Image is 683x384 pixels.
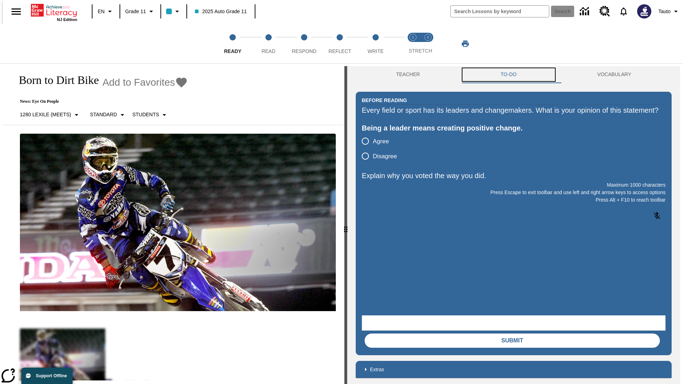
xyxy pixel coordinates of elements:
[31,2,77,22] div: Home
[576,2,595,21] a: Data Center
[21,368,73,384] button: Support Offline
[362,134,403,164] div: poll
[614,2,633,21] a: Notifications
[212,24,253,63] button: Ready step 1 of 5
[98,8,105,15] span: EN
[427,36,429,39] text: 2
[356,66,672,83] div: Instructional Panel Tabs
[595,2,614,21] a: Resource Center, Will open in new tab
[362,170,666,181] p: Explain why you voted the way you did.
[367,48,383,54] span: Write
[362,181,666,189] p: Maximum 1000 characters
[403,24,423,63] button: Stretch Read step 1 of 2
[412,36,414,39] text: 1
[319,24,360,63] button: Reflect step 4 of 5
[362,196,666,204] p: Press Alt + F10 to reach toolbar
[347,66,680,384] div: activity
[355,24,396,63] button: Write step 5 of 5
[557,66,672,83] button: VOCABULARY
[365,334,660,348] button: Submit
[132,111,159,118] p: Students
[373,152,397,161] span: Disagree
[418,24,438,63] button: Stretch Respond step 2 of 2
[129,108,171,121] button: Select Student
[3,66,344,380] div: reading
[163,5,184,18] button: Class color is light blue. Change class color
[248,24,289,63] button: Read step 2 of 5
[633,2,656,21] button: Select a new avatar
[11,99,188,104] p: News: Eye On People
[57,17,77,22] span: NJ Edition
[344,66,347,384] div: Press Enter or Spacebar and then press right and left arrow keys to move the slider
[36,373,67,378] span: Support Offline
[370,366,384,373] p: Extras
[362,105,666,116] div: Every field or sport has its leaders and changemakers. What is your opinion of this statement?
[362,122,666,134] div: Being a leader means creating positive change.
[102,77,175,88] span: Add to Favorites
[637,4,651,18] img: Avatar
[373,137,389,146] span: Agree
[656,5,683,18] button: Profile/Settings
[6,1,27,22] button: Open side menu
[102,76,188,89] button: Add to Favorites - Born to Dirt Bike
[90,111,117,118] p: Standard
[460,66,557,83] button: TO-DO
[454,37,477,50] button: Print
[362,96,407,104] h2: Before Reading
[125,8,146,15] span: Grade 11
[3,6,104,12] body: Explain why you voted the way you did. Maximum 1000 characters Press Alt + F10 to reach toolbar P...
[356,66,460,83] button: Teacher
[648,207,666,224] button: Click to activate and allow voice recognition
[20,134,336,311] img: Motocross racer James Stewart flies through the air on his dirt bike.
[195,8,247,15] span: 2025 Auto Grade 11
[261,48,275,54] span: Read
[658,8,671,15] span: Tauto
[95,5,117,18] button: Language: EN, Select a language
[292,48,316,54] span: Respond
[409,48,432,54] span: STRETCH
[451,6,549,17] input: search field
[20,111,71,118] p: 1280 Lexile (Meets)
[17,108,84,121] button: Select Lexile, 1280 Lexile (Meets)
[356,361,672,378] div: Extras
[122,5,158,18] button: Grade: Grade 11, Select a grade
[87,108,129,121] button: Scaffolds, Standard
[329,48,351,54] span: Reflect
[284,24,325,63] button: Respond step 3 of 5
[224,48,242,54] span: Ready
[362,189,666,196] p: Press Escape to exit toolbar and use left and right arrow keys to access options
[11,74,99,87] h1: Born to Dirt Bike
